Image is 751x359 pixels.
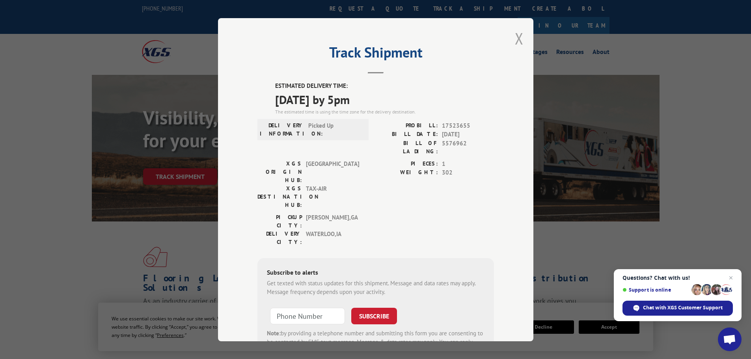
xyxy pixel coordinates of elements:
div: The estimated time is using the time zone for the delivery destination. [275,108,494,115]
strong: Note: [267,329,281,337]
h2: Track Shipment [257,47,494,62]
span: TAX-AIR [306,184,359,209]
span: 17523655 [442,121,494,130]
label: DELIVERY CITY: [257,229,302,246]
span: [DATE] [442,130,494,139]
span: [GEOGRAPHIC_DATA] [306,159,359,184]
div: Get texted with status updates for this shipment. Message and data rates may apply. Message frequ... [267,279,485,296]
span: Picked Up [308,121,362,138]
button: Close modal [515,28,524,49]
label: PROBILL: [376,121,438,130]
label: XGS DESTINATION HUB: [257,184,302,209]
span: Close chat [726,273,736,283]
label: BILL OF LADING: [376,139,438,155]
span: [PERSON_NAME] , GA [306,213,359,229]
div: by providing a telephone number and submitting this form you are consenting to be contacted by SM... [267,329,485,355]
span: 302 [442,168,494,177]
span: 5576962 [442,139,494,155]
label: WEIGHT: [376,168,438,177]
span: Chat with XGS Customer Support [643,304,723,311]
label: DELIVERY INFORMATION: [260,121,304,138]
span: WATERLOO , IA [306,229,359,246]
label: BILL DATE: [376,130,438,139]
div: Open chat [718,327,742,351]
label: XGS ORIGIN HUB: [257,159,302,184]
span: 1 [442,159,494,168]
label: PIECES: [376,159,438,168]
label: ESTIMATED DELIVERY TIME: [275,82,494,91]
label: PICKUP CITY: [257,213,302,229]
span: [DATE] by 5pm [275,90,494,108]
div: Chat with XGS Customer Support [622,301,733,316]
div: Subscribe to alerts [267,267,485,279]
input: Phone Number [270,307,345,324]
span: Support is online [622,287,689,293]
span: Questions? Chat with us! [622,275,733,281]
button: SUBSCRIBE [351,307,397,324]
